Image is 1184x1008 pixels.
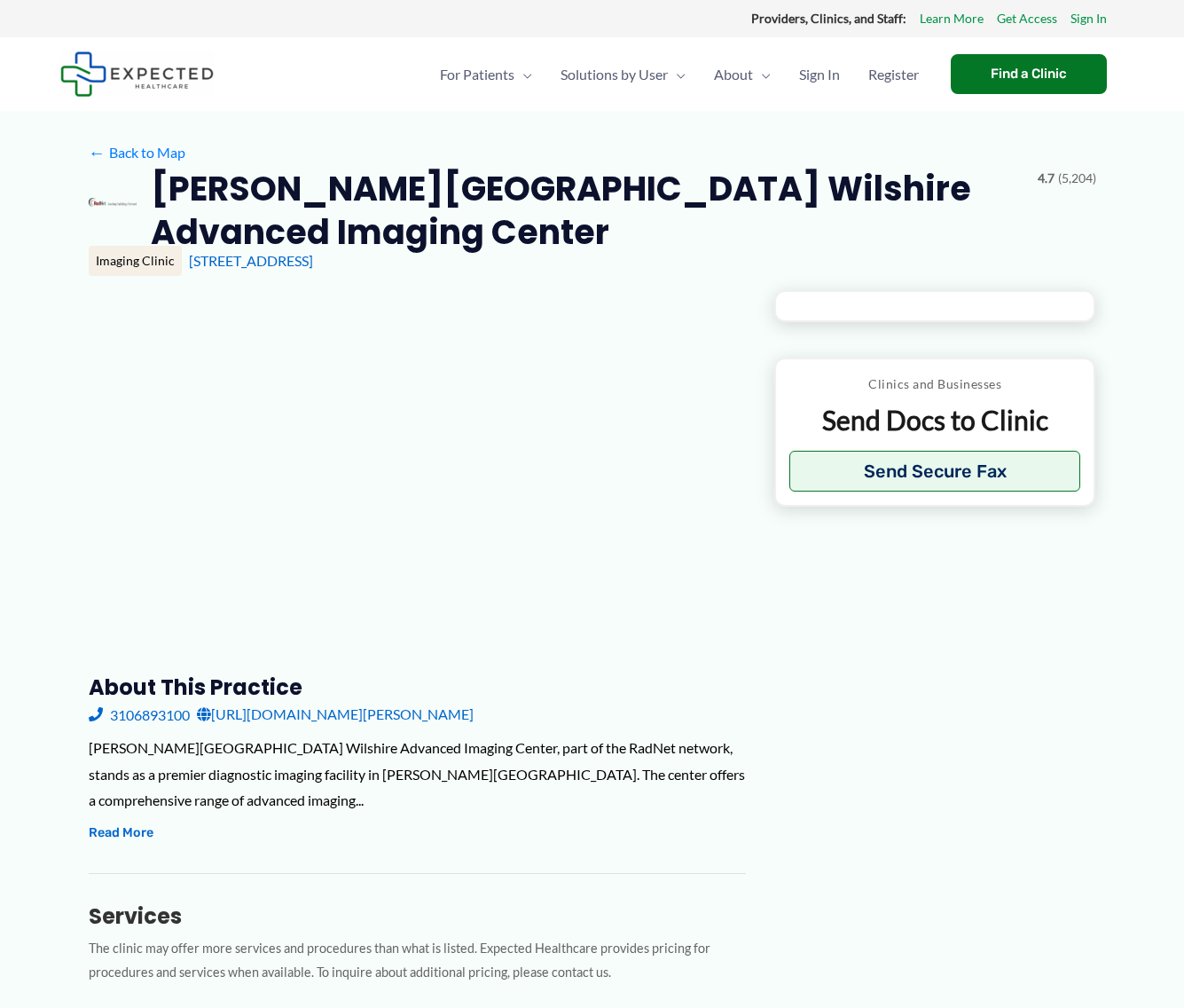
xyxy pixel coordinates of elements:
a: Get Access [997,7,1057,30]
span: For Patients [440,43,514,106]
p: Clinics and Businesses [789,373,1081,396]
h3: Services [89,902,746,930]
a: AboutMenu Toggle [700,43,785,106]
a: Register [854,43,933,106]
span: (5,204) [1058,167,1096,190]
span: Menu Toggle [753,43,771,106]
div: Imaging Clinic [89,246,182,276]
p: The clinic may offer more services and procedures than what is listed. Expected Healthcare provid... [89,937,746,985]
img: Expected Healthcare Logo - side, dark font, small [60,51,214,97]
h3: About this practice [89,673,746,701]
span: ← [89,144,106,161]
h2: [PERSON_NAME][GEOGRAPHIC_DATA] Wilshire Advanced Imaging Center [151,167,1023,255]
span: Register [868,43,919,106]
a: [URL][DOMAIN_NAME][PERSON_NAME] [197,701,474,728]
div: [PERSON_NAME][GEOGRAPHIC_DATA] Wilshire Advanced Imaging Center, part of the RadNet network, stan... [89,735,746,814]
strong: Providers, Clinics, and Staff: [751,11,906,26]
p: Send Docs to Clinic [789,403,1081,437]
a: Find a Clinic [951,54,1107,94]
a: [STREET_ADDRESS] [189,252,313,269]
a: For PatientsMenu Toggle [426,43,546,106]
a: Sign In [785,43,854,106]
span: 4.7 [1038,167,1055,190]
a: Solutions by UserMenu Toggle [546,43,700,106]
nav: Primary Site Navigation [426,43,933,106]
button: Read More [89,823,153,844]
span: Menu Toggle [514,43,532,106]
a: 3106893100 [89,701,190,728]
span: About [714,43,753,106]
a: Sign In [1070,7,1107,30]
span: Menu Toggle [668,43,686,106]
span: Sign In [799,43,840,106]
a: ←Back to Map [89,139,185,166]
span: Solutions by User [561,43,668,106]
a: Learn More [920,7,984,30]
button: Send Secure Fax [789,451,1081,492]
